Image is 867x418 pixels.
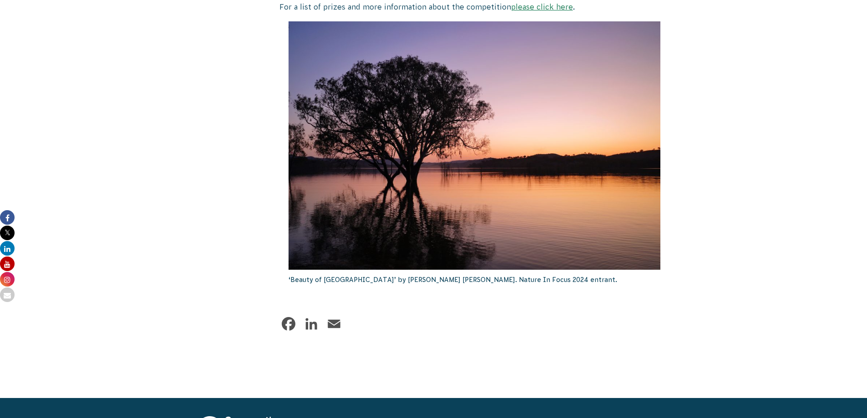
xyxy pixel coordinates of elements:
a: LinkedIn [302,315,320,333]
p: ‘Beauty of [GEOGRAPHIC_DATA]’ by [PERSON_NAME] [PERSON_NAME]. Nature In Focus 2024 entrant. [289,270,661,290]
a: Email [325,315,343,333]
a: please click here [511,3,573,11]
p: For a list of prizes and more information about the competition . [279,2,670,12]
a: Facebook [279,315,298,333]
